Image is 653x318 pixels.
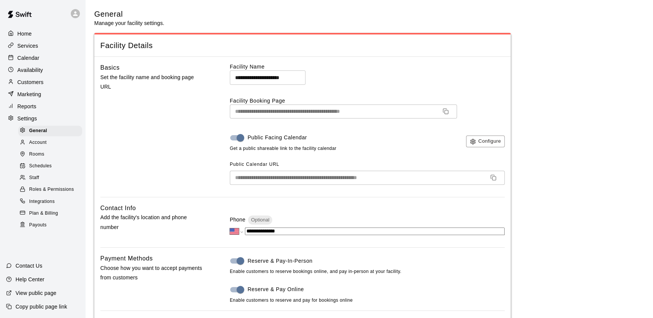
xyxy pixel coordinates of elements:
span: Get a public shareable link to the facility calendar [230,145,337,153]
label: Facility Booking Page [230,97,505,104]
button: Configure [466,136,505,147]
span: Enable customers to reserve bookings online, and pay in-person at your facility. [230,268,505,276]
a: Reports [6,101,79,112]
span: General [29,127,47,135]
p: Reports [17,103,36,110]
h6: Payment Methods [100,254,153,263]
div: Schedules [18,161,82,171]
div: General [18,126,82,136]
a: Home [6,28,79,39]
div: Plan & Billing [18,208,82,219]
span: Integrations [29,198,55,206]
p: Copy public page link [16,303,67,310]
p: Contact Us [16,262,42,270]
p: Availability [17,66,43,74]
p: Manage your facility settings. [94,19,164,27]
p: Add the facility's location and phone number [100,213,206,232]
span: Roles & Permissions [29,186,74,193]
a: Schedules [18,161,85,172]
div: Payouts [18,220,82,231]
a: Marketing [6,89,79,100]
p: Home [17,30,32,37]
h5: General [94,9,164,19]
a: Account [18,137,85,148]
p: Marketing [17,90,41,98]
a: Integrations [18,196,85,207]
span: Enable customers to reserve and pay for bookings online [230,298,353,303]
span: Plan & Billing [29,210,58,217]
a: Rooms [18,149,85,161]
span: Optional [248,217,272,223]
div: Staff [18,173,82,183]
span: Reserve & Pay-In-Person [248,257,313,265]
a: Plan & Billing [18,207,85,219]
span: Public Facing Calendar [248,134,307,142]
div: Rooms [18,149,82,160]
div: Roles & Permissions [18,184,82,195]
a: Payouts [18,219,85,231]
p: Set the facility name and booking page URL [100,73,206,92]
span: Public Calendar URL [230,162,279,167]
p: View public page [16,289,56,297]
a: Customers [6,76,79,88]
p: Calendar [17,54,39,62]
div: Integrations [18,196,82,207]
p: Settings [17,115,37,122]
span: Reserve & Pay Online [248,285,304,293]
div: Account [18,137,82,148]
p: Phone [230,216,245,223]
span: Rooms [29,151,44,158]
label: Facility Name [230,63,505,70]
a: Roles & Permissions [18,184,85,196]
a: Staff [18,172,85,184]
a: Services [6,40,79,51]
button: Copy URL [439,105,452,117]
span: Facility Details [100,41,505,51]
span: Account [29,139,47,147]
p: Help Center [16,276,44,283]
p: Choose how you want to accept payments from customers [100,263,206,282]
a: Settings [6,113,79,124]
a: Calendar [6,52,79,64]
h6: Contact Info [100,203,136,213]
button: Copy URL [487,171,499,184]
h6: Basics [100,63,120,73]
a: General [18,125,85,137]
span: Schedules [29,162,52,170]
span: Payouts [29,221,47,229]
p: Services [17,42,38,50]
span: Staff [29,174,39,182]
a: Availability [6,64,79,76]
p: Customers [17,78,44,86]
